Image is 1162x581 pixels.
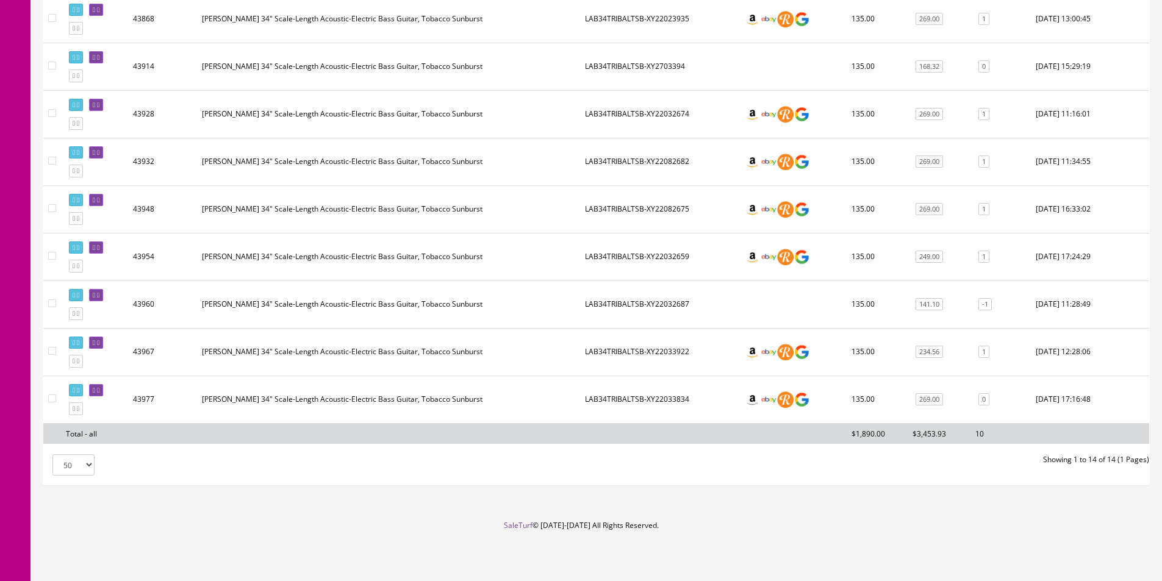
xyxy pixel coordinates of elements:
td: 135.00 [847,138,908,185]
td: 43977 [128,376,197,423]
a: 269.00 [916,393,943,406]
a: 168.32 [916,60,943,73]
td: 43967 [128,328,197,376]
img: ebay [761,344,777,360]
td: $3,453.93 [908,423,970,444]
a: 1 [978,155,989,168]
img: amazon [744,391,761,408]
td: 135.00 [847,376,908,423]
a: 1 [978,251,989,263]
img: ebay [761,154,777,170]
td: Luna Tribal 34" Scale-Length Acoustic-Electric Bass Guitar, Tobacco Sunburst [197,43,580,90]
img: amazon [744,201,761,218]
a: 269.00 [916,203,943,216]
img: ebay [761,11,777,27]
td: LAB34TRIBALTSB-XY22032674 [580,90,739,138]
td: Luna Tribal 34" Scale-Length Acoustic-Electric Bass Guitar, Tobacco Sunburst [197,376,580,423]
a: 1 [978,346,989,358]
img: reverb [777,391,794,408]
td: 2025-09-17 11:16:01 [1031,90,1149,138]
td: 2025-09-17 16:33:02 [1031,185,1149,233]
a: 1 [978,108,989,121]
img: reverb [777,11,794,27]
img: ebay [761,249,777,265]
img: amazon [744,11,761,27]
td: LAB34TRIBALTSB-XY2703394 [580,43,739,90]
img: reverb [777,249,794,265]
td: Luna Tribal 34" Scale-Length Acoustic-Electric Bass Guitar, Tobacco Sunburst [197,138,580,185]
a: 1 [978,13,989,26]
img: reverb [777,106,794,123]
img: ebay [761,391,777,408]
img: amazon [744,154,761,170]
td: 2025-09-17 11:34:55 [1031,138,1149,185]
td: 135.00 [847,328,908,376]
td: 43948 [128,185,197,233]
td: LAB34TRIBALTSB-XY22033922 [580,328,739,376]
td: 2025-09-18 11:28:49 [1031,280,1149,328]
a: 269.00 [916,155,943,168]
td: LAB34TRIBALTSB-XY22032687 [580,280,739,328]
img: google_shopping [794,344,810,360]
td: 135.00 [847,185,908,233]
a: 141.10 [916,298,943,311]
td: 10 [970,423,1031,444]
td: Luna Tribal 34" Scale-Length Acoustic-Electric Bass Guitar, Tobacco Sunburst [197,280,580,328]
a: 249.00 [916,251,943,263]
td: LAB34TRIBALTSB-XY22082682 [580,138,739,185]
img: amazon [744,106,761,123]
img: google_shopping [794,249,810,265]
img: google_shopping [794,391,810,408]
img: google_shopping [794,154,810,170]
img: amazon [744,249,761,265]
td: 43914 [128,43,197,90]
div: Showing 1 to 14 of 14 (1 Pages) [597,454,1159,465]
td: 135.00 [847,280,908,328]
img: amazon [744,344,761,360]
a: 234.56 [916,346,943,358]
td: $1,890.00 [847,423,908,444]
td: LAB34TRIBALTSB-XY22033834 [580,376,739,423]
td: Luna Tribal 34" Scale-Length Acoustic-Electric Bass Guitar, Tobacco Sunburst [197,233,580,280]
td: 135.00 [847,43,908,90]
td: LAB34TRIBALTSB-XY22082675 [580,185,739,233]
td: Total - all [61,423,128,444]
a: -1 [978,298,992,311]
td: 2025-09-18 12:28:06 [1031,328,1149,376]
img: ebay [761,201,777,218]
a: 1 [978,203,989,216]
td: 43960 [128,280,197,328]
a: 0 [978,393,989,406]
td: 135.00 [847,90,908,138]
img: google_shopping [794,106,810,123]
td: 2025-09-18 17:16:48 [1031,376,1149,423]
td: 43932 [128,138,197,185]
td: 43954 [128,233,197,280]
td: 2025-09-17 17:24:29 [1031,233,1149,280]
img: reverb [777,154,794,170]
td: 2025-09-16 15:29:19 [1031,43,1149,90]
a: 269.00 [916,108,943,121]
a: 269.00 [916,13,943,26]
img: reverb [777,201,794,218]
td: LAB34TRIBALTSB-XY22032659 [580,233,739,280]
td: Luna Tribal 34" Scale-Length Acoustic-Electric Bass Guitar, Tobacco Sunburst [197,185,580,233]
img: google_shopping [794,11,810,27]
td: Luna Tribal 34" Scale-Length Acoustic-Electric Bass Guitar, Tobacco Sunburst [197,90,580,138]
td: 135.00 [847,233,908,280]
td: Luna Tribal 34" Scale-Length Acoustic-Electric Bass Guitar, Tobacco Sunburst [197,328,580,376]
img: google_shopping [794,201,810,218]
a: SaleTurf [504,520,533,530]
td: 43928 [128,90,197,138]
a: 0 [978,60,989,73]
img: ebay [761,106,777,123]
img: reverb [777,344,794,360]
